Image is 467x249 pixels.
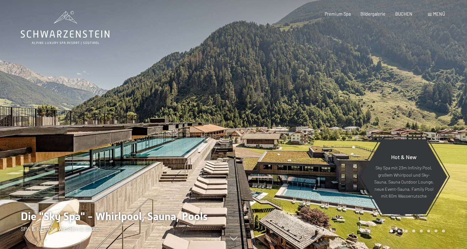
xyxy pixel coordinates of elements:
[390,230,393,233] div: Carousel Page 1 (Current Slide)
[434,230,438,233] div: Carousel Page 7
[405,230,408,233] div: Carousel Page 3
[433,11,445,17] span: Menü
[360,11,386,17] a: Bildergalerie
[427,230,430,233] div: Carousel Page 6
[442,230,445,233] div: Carousel Page 8
[420,230,423,233] div: Carousel Page 5
[395,11,412,17] a: BUCHEN
[374,164,434,200] p: Sky Spa mit 23m Infinity Pool, großem Whirlpool und Sky-Sauna, Sauna Outdoor Lounge, neue Event-S...
[360,139,448,215] a: Hot & New Sky Spa mit 23m Infinity Pool, großem Whirlpool und Sky-Sauna, Sauna Outdoor Lounge, ne...
[388,230,445,233] div: Carousel Pagination
[397,230,401,233] div: Carousel Page 2
[412,230,415,233] div: Carousel Page 4
[325,11,351,17] a: Premium Spa
[391,153,417,160] span: Hot & New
